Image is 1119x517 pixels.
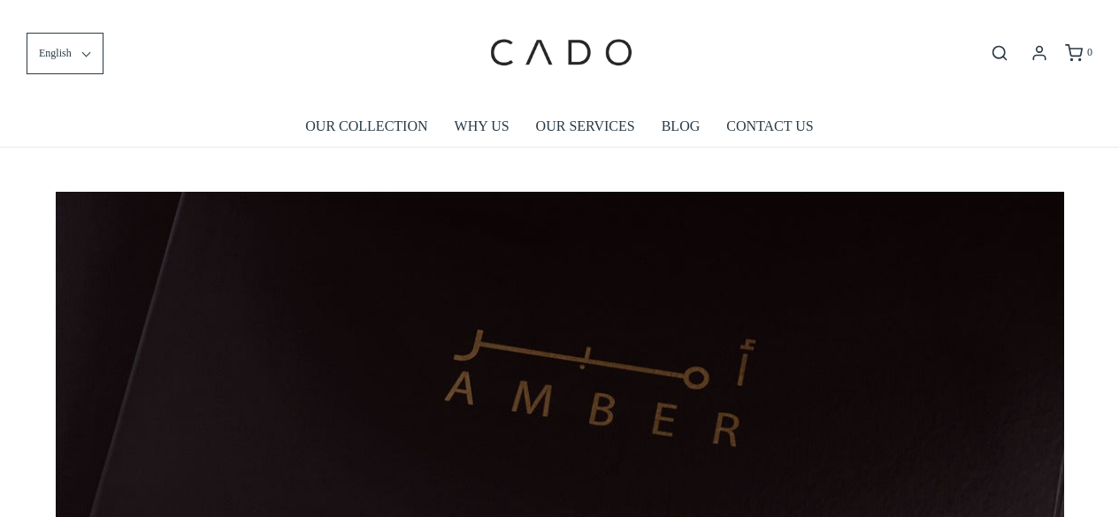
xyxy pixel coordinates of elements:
[1087,46,1092,58] span: 0
[455,106,510,147] a: WHY US
[485,13,635,93] img: cadogifting
[662,106,701,147] a: BLOG
[726,106,813,147] a: CONTACT US
[305,106,427,147] a: OUR COLLECTION
[39,45,72,62] span: English
[984,43,1016,63] button: Open search bar
[536,106,635,147] a: OUR SERVICES
[27,33,103,74] button: English
[1063,44,1092,62] a: 0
